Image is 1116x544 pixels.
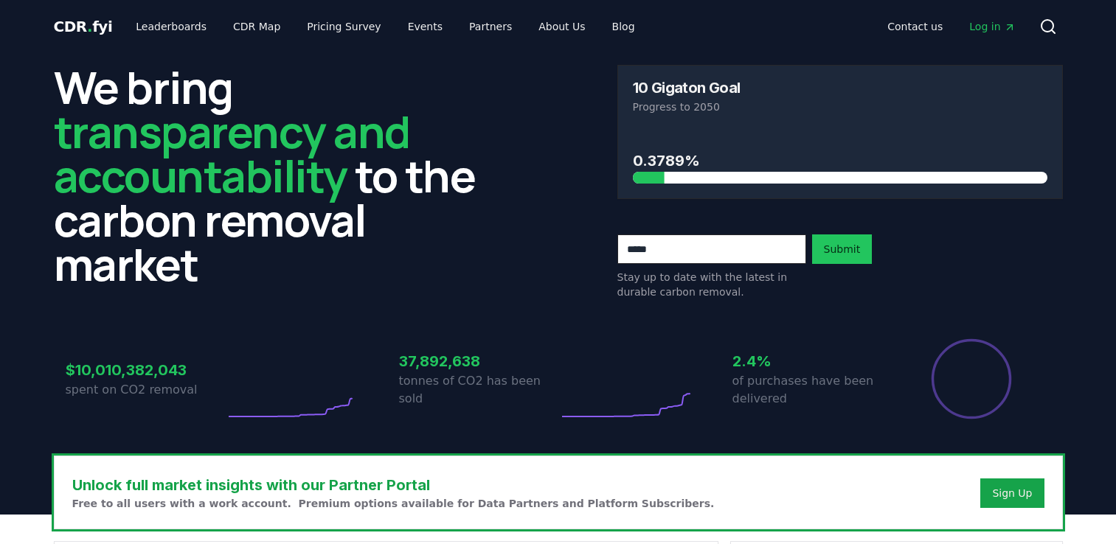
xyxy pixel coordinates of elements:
[66,359,225,381] h3: $10,010,382,043
[633,100,1047,114] p: Progress to 2050
[930,338,1013,420] div: Percentage of sales delivered
[457,13,524,40] a: Partners
[124,13,646,40] nav: Main
[54,16,113,37] a: CDR.fyi
[527,13,597,40] a: About Us
[732,350,892,372] h3: 2.4%
[396,13,454,40] a: Events
[72,496,715,511] p: Free to all users with a work account. Premium options available for Data Partners and Platform S...
[54,65,499,286] h2: We bring to the carbon removal market
[633,150,1047,172] h3: 0.3789%
[399,350,558,372] h3: 37,892,638
[399,372,558,408] p: tonnes of CO2 has been sold
[124,13,218,40] a: Leaderboards
[969,19,1015,34] span: Log in
[617,270,806,299] p: Stay up to date with the latest in durable carbon removal.
[980,478,1044,508] button: Sign Up
[600,13,647,40] a: Blog
[812,234,873,264] button: Submit
[876,13,1027,40] nav: Main
[54,18,113,35] span: CDR fyi
[633,80,741,95] h3: 10 Gigaton Goal
[66,381,225,399] p: spent on CO2 removal
[732,372,892,408] p: of purchases have been delivered
[295,13,392,40] a: Pricing Survey
[72,474,715,496] h3: Unlock full market insights with our Partner Portal
[992,486,1032,501] a: Sign Up
[957,13,1027,40] a: Log in
[221,13,292,40] a: CDR Map
[54,101,410,206] span: transparency and accountability
[876,13,954,40] a: Contact us
[87,18,92,35] span: .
